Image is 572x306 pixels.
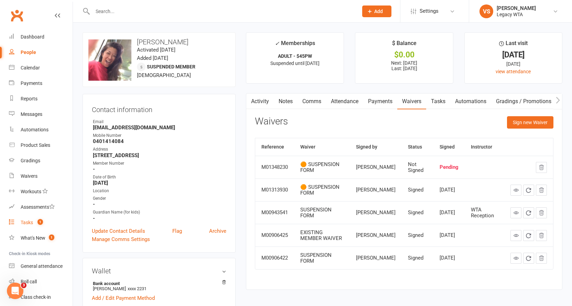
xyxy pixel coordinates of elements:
[261,164,288,170] div: M01348230
[402,138,433,156] th: Status
[8,7,25,24] a: Clubworx
[93,152,226,159] strong: [STREET_ADDRESS]
[420,3,439,19] span: Settings
[471,51,556,58] div: [DATE]
[9,60,73,76] a: Calendar
[21,173,37,179] div: Waivers
[356,187,396,193] div: [PERSON_NAME]
[408,187,427,193] div: Signed
[361,60,446,71] p: Next: [DATE] Last: [DATE]
[440,232,458,238] div: [DATE]
[93,132,226,139] div: Mobile Number
[21,127,48,132] div: Automations
[93,201,226,207] strong: -
[450,94,491,109] a: Automations
[21,204,55,210] div: Assessments
[274,94,298,109] a: Notes
[9,259,73,274] a: General attendance kiosk mode
[21,283,26,288] span: 3
[21,34,44,40] div: Dashboard
[471,60,556,68] div: [DATE]
[356,232,396,238] div: [PERSON_NAME]
[9,29,73,45] a: Dashboard
[93,215,226,221] strong: -
[261,255,288,261] div: M00906422
[9,230,73,246] a: What's New1
[21,111,42,117] div: Messages
[49,234,54,240] span: 1
[9,107,73,122] a: Messages
[300,162,344,173] div: 🟠 SUSPENSION FORM
[9,168,73,184] a: Waivers
[408,232,427,238] div: Signed
[408,210,427,216] div: Signed
[137,55,168,61] time: Added [DATE]
[9,289,73,305] a: Class kiosk mode
[9,76,73,91] a: Payments
[497,5,536,11] div: [PERSON_NAME]
[92,267,226,275] h3: Wallet
[93,146,226,153] div: Address
[326,94,363,109] a: Attendance
[246,94,274,109] a: Activity
[9,215,73,230] a: Tasks 1
[294,138,350,156] th: Waiver
[356,255,396,261] div: [PERSON_NAME]
[363,94,397,109] a: Payments
[93,281,223,286] strong: Bank account
[128,286,147,291] span: xxxx 2231
[9,138,73,153] a: Product Sales
[92,103,226,113] h3: Contact information
[172,227,182,235] a: Flag
[496,69,531,74] a: view attendance
[9,199,73,215] a: Assessments
[261,187,288,193] div: M01313930
[9,274,73,289] a: Roll call
[21,263,63,269] div: General attendance
[21,142,50,148] div: Product Sales
[93,119,226,125] div: Email
[479,4,493,18] div: VS
[88,38,230,46] h3: [PERSON_NAME]
[9,45,73,60] a: People
[491,94,556,109] a: Gradings / Promotions
[261,232,288,238] div: M00906425
[21,96,37,101] div: Reports
[499,39,528,51] div: Last visit
[209,227,226,235] a: Archive
[21,294,51,300] div: Class check-in
[350,138,402,156] th: Signed by
[471,207,498,218] div: WTA Reception
[21,50,36,55] div: People
[93,166,226,172] strong: -
[92,294,155,302] a: Add / Edit Payment Method
[255,138,294,156] th: Reference
[298,94,326,109] a: Comms
[426,94,450,109] a: Tasks
[300,184,344,196] div: 🟠 SUSPENSION FORM
[507,116,553,129] button: Sign new Waiver
[300,230,344,241] div: EXISTING MEMBER WAIVER
[137,47,175,53] time: Activated [DATE]
[408,162,427,173] div: Not Signed
[92,227,145,235] a: Update Contact Details
[9,184,73,199] a: Workouts
[397,94,426,109] a: Waivers
[497,11,536,18] div: Legacy WTA
[275,39,315,52] div: Memberships
[433,138,465,156] th: Signed
[356,164,396,170] div: [PERSON_NAME]
[356,210,396,216] div: [PERSON_NAME]
[93,180,226,186] strong: [DATE]
[93,209,226,216] div: Guardian Name (for kids)
[92,235,150,243] a: Manage Comms Settings
[270,61,320,66] span: Suspended until [DATE]
[21,235,45,241] div: What's New
[275,40,279,47] i: ✓
[147,64,195,69] span: Suspended member
[440,187,458,193] div: [DATE]
[261,210,288,216] div: M00943541
[93,195,226,202] div: Gender
[21,279,37,284] div: Roll call
[21,220,33,225] div: Tasks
